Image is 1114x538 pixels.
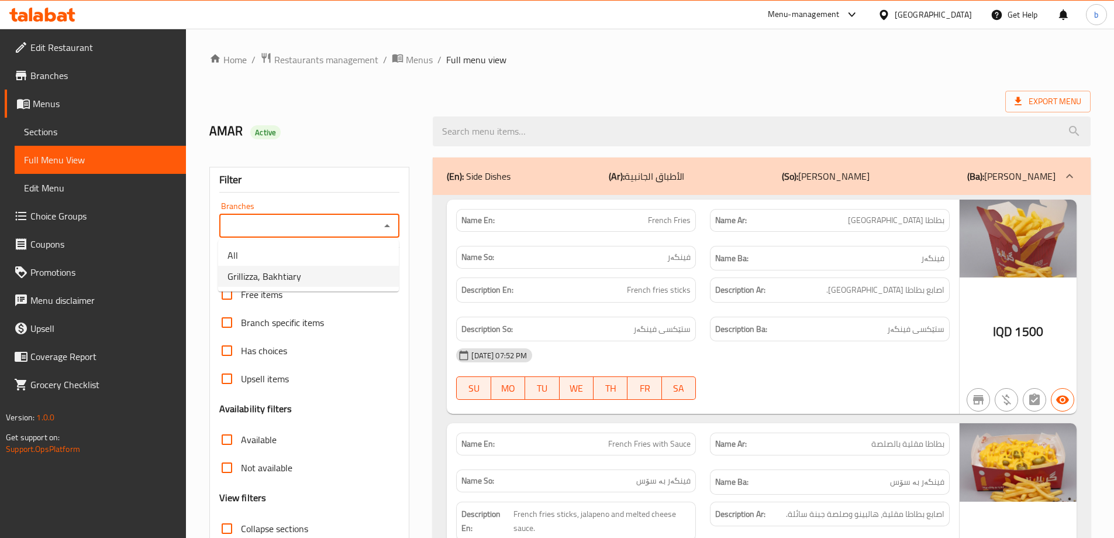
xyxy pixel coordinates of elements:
[995,388,1018,412] button: Purchased item
[461,438,495,450] strong: Name En:
[564,380,589,397] span: WE
[715,322,767,337] strong: Description Ba:
[715,475,749,489] strong: Name Ba:
[461,475,494,487] strong: Name So:
[392,52,433,67] a: Menus
[456,376,491,400] button: SU
[5,258,186,286] a: Promotions
[274,53,378,67] span: Restaurants management
[241,344,287,358] span: Has choices
[209,53,247,67] a: Home
[921,251,944,266] span: فینگەر
[530,380,554,397] span: TU
[433,116,1091,146] input: search
[662,376,696,400] button: SA
[467,350,532,361] span: [DATE] 07:52 PM
[715,507,765,522] strong: Description Ar:
[15,118,186,146] a: Sections
[30,237,177,251] span: Coupons
[5,286,186,314] a: Menu disclaimer
[1015,320,1043,343] span: 1500
[406,53,433,67] span: Menus
[627,283,691,297] span: French fries sticks
[461,507,511,536] strong: Description En:
[30,209,177,223] span: Choice Groups
[219,167,400,193] div: Filter
[5,90,186,118] a: Menus
[30,293,177,307] span: Menu disclaimer
[6,430,60,445] span: Get support on:
[627,376,661,400] button: FR
[632,380,657,397] span: FR
[525,376,559,400] button: TU
[447,169,511,183] p: Side Dishes
[967,388,990,412] button: Not branch specific item
[433,157,1091,195] div: (En): Side Dishes(Ar):الأطباق الجانبية(So):[PERSON_NAME](Ba):[PERSON_NAME]
[30,378,177,392] span: Grocery Checklist
[260,52,378,67] a: Restaurants management
[1005,91,1091,112] span: Export Menu
[24,125,177,139] span: Sections
[30,68,177,83] span: Branches
[667,251,691,263] span: فینگەر
[633,322,691,337] span: ستێکسی فینگەر
[715,438,747,450] strong: Name Ar:
[895,8,972,21] div: [GEOGRAPHIC_DATA]
[241,433,277,447] span: Available
[715,251,749,266] strong: Name Ba:
[5,230,186,258] a: Coupons
[848,214,944,227] span: بطاطا [GEOGRAPHIC_DATA]
[560,376,594,400] button: WE
[383,53,387,67] li: /
[967,169,1056,183] p: [PERSON_NAME]
[648,214,691,227] span: French Fries
[241,522,308,536] span: Collapse sections
[608,438,691,450] span: French Fries with Sauce
[447,167,464,185] b: (En):
[461,214,495,227] strong: Name En:
[30,265,177,279] span: Promotions
[227,269,301,283] span: Grillizza, Bakhtiary
[871,438,944,450] span: بطاطا مقلية بالصلصة
[461,380,486,397] span: SU
[15,146,186,174] a: Full Menu View
[461,251,494,263] strong: Name So:
[887,322,944,337] span: ستێکسی فینگەر
[768,8,840,22] div: Menu-management
[491,376,525,400] button: MO
[786,507,944,522] span: اصابع بطاطا مقلية، هالبينو وصلصة جبنة سائلة.
[5,314,186,342] a: Upsell
[5,33,186,61] a: Edit Restaurant
[461,322,513,337] strong: Description So:
[5,371,186,399] a: Grocery Checklist
[5,61,186,90] a: Branches
[6,441,80,457] a: Support.OpsPlatform
[967,167,984,185] b: (Ba):
[598,380,623,397] span: TH
[993,320,1012,343] span: IQD
[241,287,282,301] span: Free items
[209,52,1091,67] nav: breadcrumb
[30,321,177,335] span: Upsell
[33,97,177,111] span: Menus
[890,475,944,489] span: فینگەر بە سۆس
[251,53,256,67] li: /
[241,316,324,330] span: Branch specific items
[15,174,186,202] a: Edit Menu
[461,283,513,297] strong: Description En:
[594,376,627,400] button: TH
[5,202,186,230] a: Choice Groups
[241,372,289,386] span: Upsell items
[227,248,238,262] span: All
[1051,388,1074,412] button: Available
[24,153,177,167] span: Full Menu View
[5,342,186,371] a: Coverage Report
[24,181,177,195] span: Edit Menu
[6,410,35,425] span: Version:
[250,125,281,139] div: Active
[241,461,292,475] span: Not available
[667,380,691,397] span: SA
[209,122,419,140] h2: AMAR
[782,169,870,183] p: [PERSON_NAME]
[782,167,798,185] b: (So):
